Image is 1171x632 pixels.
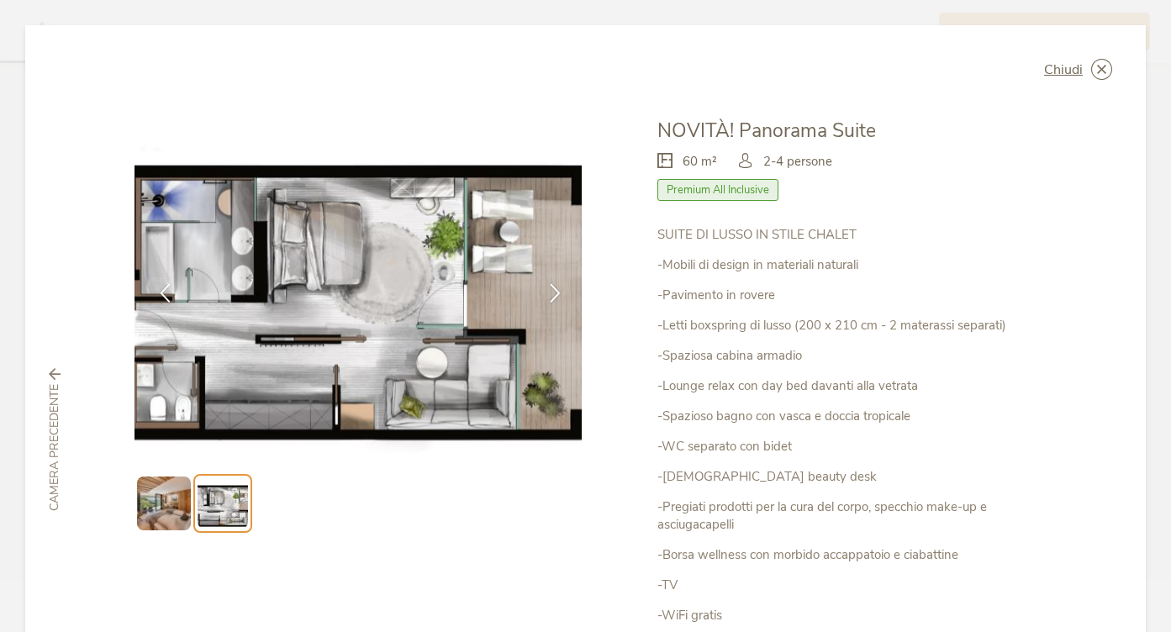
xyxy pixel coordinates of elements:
p: -[DEMOGRAPHIC_DATA] beauty desk [657,468,1036,486]
img: Preview [137,477,191,530]
p: -Lounge relax con day bed davanti alla vetrata [657,377,1036,395]
span: NOVITÀ! Panorama Suite [657,118,876,144]
span: Chiudi [1044,63,1083,76]
p: -Spazioso bagno con vasca e doccia tropicale [657,408,1036,425]
p: -Pavimento in rovere [657,287,1036,304]
span: Camera precedente [46,384,63,511]
p: -WC separato con bidet [657,438,1036,456]
p: -Pregiati prodotti per la cura del corpo, specchio make-up e asciugacapelli [657,498,1036,534]
p: SUITE DI LUSSO IN STILE CHALET [657,226,1036,244]
img: NOVITÀ! Panorama Suite [135,118,582,453]
p: -Spaziosa cabina armadio [657,347,1036,365]
p: -TV [657,577,1036,594]
span: 60 m² [683,153,717,171]
span: 2-4 persone [763,153,832,171]
img: Preview [198,478,248,529]
span: Premium All Inclusive [657,179,778,201]
p: -Letti boxspring di lusso (200 x 210 cm - 2 materassi separati) [657,317,1036,334]
p: -Mobili di design in materiali naturali [657,256,1036,274]
p: -Borsa wellness con morbido accappatoio e ciabattine [657,546,1036,564]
